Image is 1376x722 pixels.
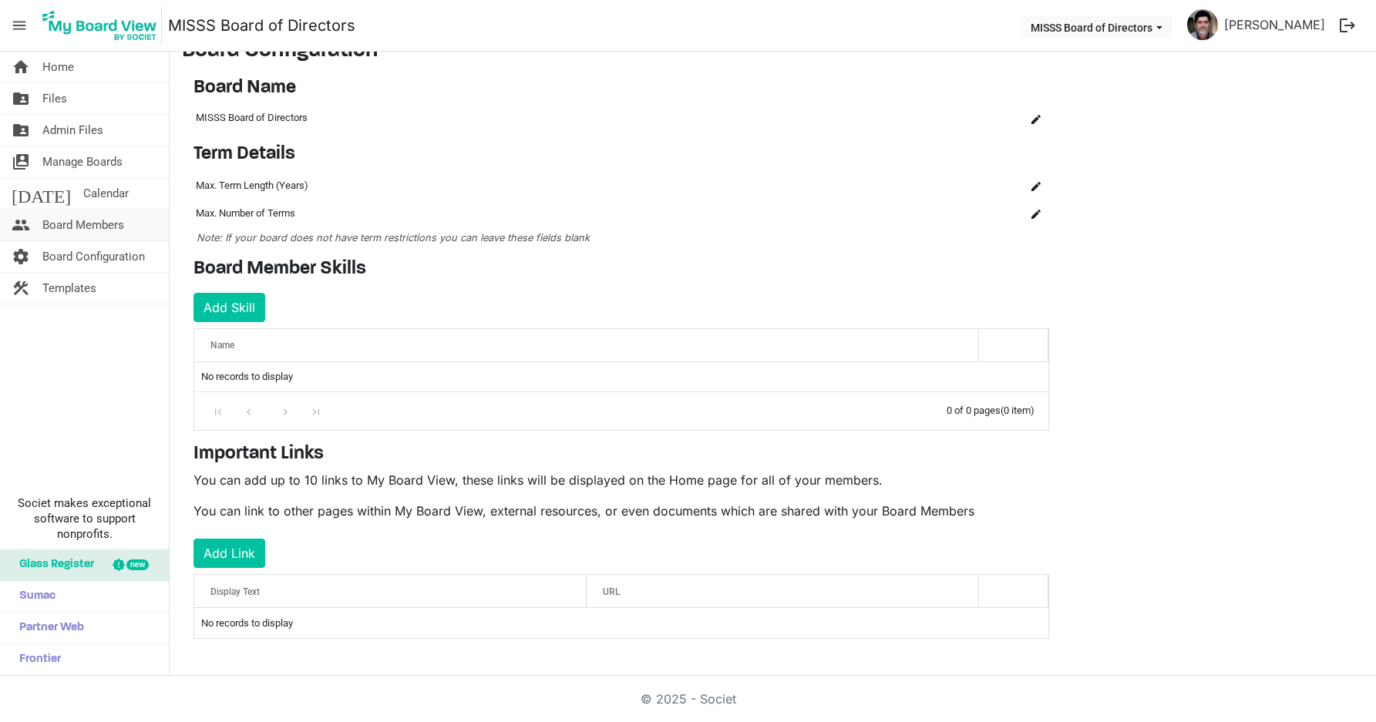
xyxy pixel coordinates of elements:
[1001,405,1035,416] span: (0 item)
[42,273,96,304] span: Templates
[995,105,1049,131] td: is Command column column header
[1025,203,1047,224] button: Edit
[193,105,995,131] td: MISSS Board of Directors column header Name
[5,11,34,40] span: menu
[42,146,123,177] span: Manage Boards
[12,83,30,114] span: folder_shared
[12,178,71,209] span: [DATE]
[12,549,94,580] span: Glass Register
[12,210,30,240] span: people
[42,241,145,272] span: Board Configuration
[12,273,30,304] span: construction
[193,293,265,322] button: Add Skill
[42,210,124,240] span: Board Members
[38,6,162,45] img: My Board View Logo
[193,200,918,227] td: Max. Number of Terms column header Name
[980,200,1049,227] td: is Command column column header
[210,586,260,597] span: Display Text
[126,559,149,570] div: new
[12,613,84,643] span: Partner Web
[12,146,30,177] span: switch_account
[193,471,1049,489] p: You can add up to 10 links to My Board View, these links will be displayed on the Home page for a...
[208,400,229,421] div: Go to first page
[947,405,1001,416] span: 0 of 0 pages
[193,77,1049,99] h4: Board Name
[1187,9,1218,40] img: xbyiTXeE0hXD0XLVEBov08dhMQMrm-xKbgAa4cRxxKKK9XimubcdLx1g832mo-YCPQ4izRjRzDVao1HqUZDSVg_thumb.png
[193,143,1049,166] h4: Term Details
[193,172,918,200] td: Max. Term Length (Years) column header Name
[193,258,1049,280] h4: Board Member Skills
[641,691,736,707] a: © 2025 - Societ
[168,10,355,41] a: MISSS Board of Directors
[42,83,67,114] span: Files
[305,400,326,421] div: Go to last page
[193,502,1049,520] p: You can link to other pages within My Board View, external resources, or even documents which are...
[83,178,129,209] span: Calendar
[1025,107,1047,129] button: Edit
[193,443,1049,465] h4: Important Links
[38,6,168,45] a: My Board View Logo
[12,115,30,146] span: folder_shared
[197,232,590,243] span: Note: If your board does not have term restrictions you can leave these fields blank
[947,392,1048,425] div: 0 of 0 pages (0 item)
[210,340,234,351] span: Name
[275,400,296,421] div: Go to next page
[12,241,30,272] span: settings
[12,581,56,612] span: Sumac
[1331,9,1364,42] button: logout
[7,495,162,542] span: Societ makes exceptional software to support nonprofits.
[42,115,103,146] span: Admin Files
[1025,175,1047,196] button: Edit
[193,539,265,568] button: Add Link
[918,200,980,227] td: column header Name
[238,400,259,421] div: Go to previous page
[182,39,1364,65] h3: Board Configuration
[42,52,74,82] span: Home
[194,362,1048,391] td: No records to display
[12,52,30,82] span: home
[980,172,1049,200] td: is Command column column header
[194,608,1048,637] td: No records to display
[603,586,620,597] span: URL
[1218,9,1331,40] a: [PERSON_NAME]
[12,644,61,675] span: Frontier
[1021,16,1172,38] button: MISSS Board of Directors dropdownbutton
[918,172,980,200] td: column header Name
